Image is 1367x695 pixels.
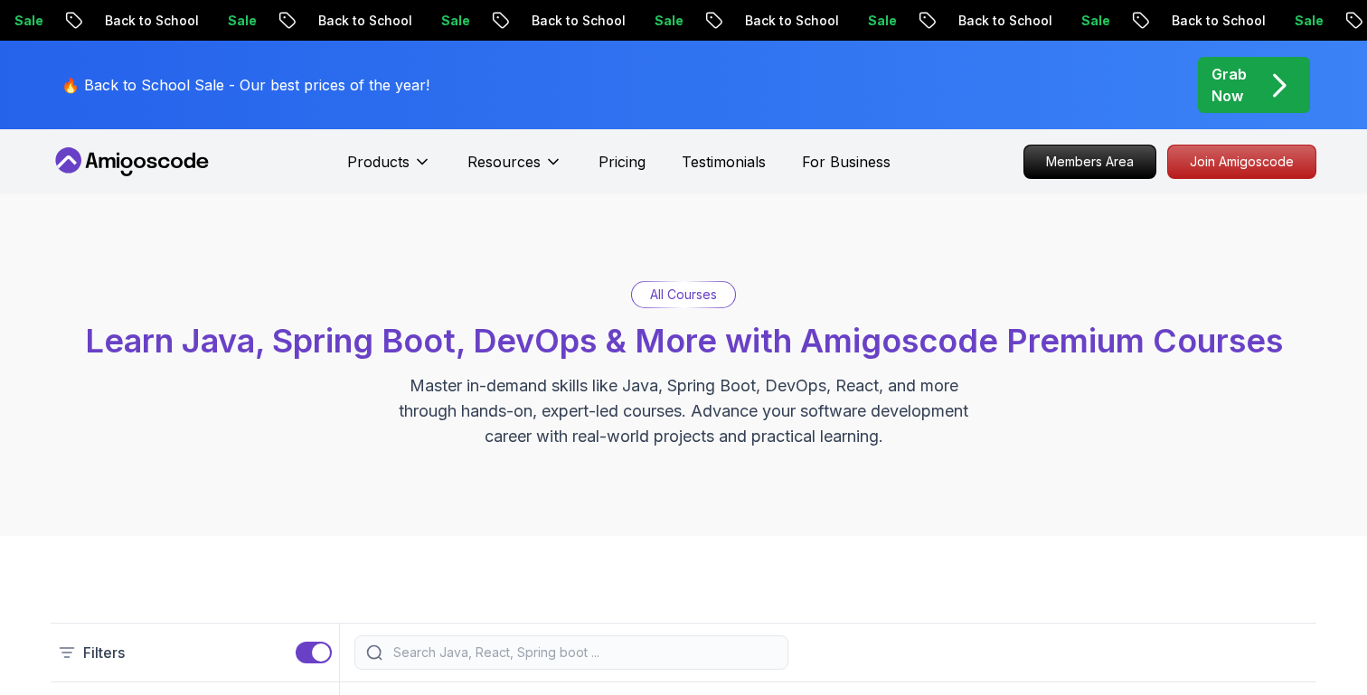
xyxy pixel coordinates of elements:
[1024,146,1155,178] p: Members Area
[1277,12,1334,30] p: Sale
[210,12,268,30] p: Sale
[467,151,562,187] button: Resources
[1168,146,1315,178] p: Join Amigoscode
[423,12,481,30] p: Sale
[347,151,431,187] button: Products
[1023,145,1156,179] a: Members Area
[61,74,429,96] p: 🔥 Back to School Sale - Our best prices of the year!
[514,12,636,30] p: Back to School
[727,12,850,30] p: Back to School
[650,286,717,304] p: All Courses
[850,12,908,30] p: Sale
[1167,145,1316,179] a: Join Amigoscode
[1211,63,1247,107] p: Grab Now
[636,12,694,30] p: Sale
[682,151,766,173] a: Testimonials
[85,321,1283,361] span: Learn Java, Spring Boot, DevOps & More with Amigoscode Premium Courses
[599,151,646,173] a: Pricing
[802,151,891,173] a: For Business
[300,12,423,30] p: Back to School
[390,643,777,662] input: Search Java, React, Spring boot ...
[940,12,1063,30] p: Back to School
[1154,12,1277,30] p: Back to School
[380,373,987,449] p: Master in-demand skills like Java, Spring Boot, DevOps, React, and more through hands-on, expert-...
[87,12,210,30] p: Back to School
[347,151,410,173] p: Products
[83,642,125,663] p: Filters
[467,151,541,173] p: Resources
[1063,12,1121,30] p: Sale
